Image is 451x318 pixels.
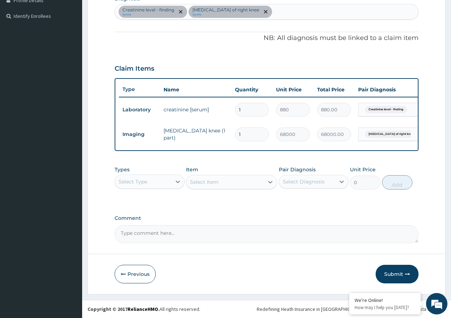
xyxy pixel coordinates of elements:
[272,82,314,97] th: Unit Price
[41,90,99,162] span: We're online!
[115,215,419,221] label: Comment
[279,166,316,173] label: Pair Diagnosis
[350,166,376,173] label: Unit Price
[117,4,134,21] div: Minimize live chat window
[160,102,231,117] td: creatinine [serum]
[122,13,174,16] small: query
[127,306,158,312] a: RelianceHMO
[177,9,184,15] span: remove selection option
[115,265,156,283] button: Previous
[257,306,446,313] div: Redefining Heath Insurance in [GEOGRAPHIC_DATA] using Telemedicine and Data Science!
[119,178,147,185] div: Select Type
[186,166,198,173] label: Item
[160,82,231,97] th: Name
[115,34,419,43] p: NB: All diagnosis must be linked to a claim item
[231,82,272,97] th: Quantity
[87,306,160,312] strong: Copyright © 2017 .
[115,167,130,173] label: Types
[82,300,451,318] footer: All rights reserved.
[192,7,259,13] p: [MEDICAL_DATA] of right knee
[122,7,174,13] p: Creatinine level - finding
[365,131,417,138] span: [MEDICAL_DATA] of right knee
[382,175,412,190] button: Add
[119,103,160,116] td: Laboratory
[283,178,325,185] div: Select Diagnosis
[376,265,419,283] button: Submit
[119,83,160,96] th: Type
[365,106,407,113] span: Creatinine level - finding
[119,128,160,141] td: Imaging
[37,40,120,49] div: Chat with us now
[4,195,136,220] textarea: Type your message and hit 'Enter'
[13,36,29,54] img: d_794563401_company_1708531726252_794563401
[314,82,355,97] th: Total Price
[262,9,269,15] span: remove selection option
[355,82,433,97] th: Pair Diagnosis
[355,304,415,311] p: How may I help you today?
[115,65,154,73] h3: Claim Items
[192,13,259,16] small: query
[160,123,231,145] td: [MEDICAL_DATA] knee (1 part)
[355,297,415,303] div: We're Online!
